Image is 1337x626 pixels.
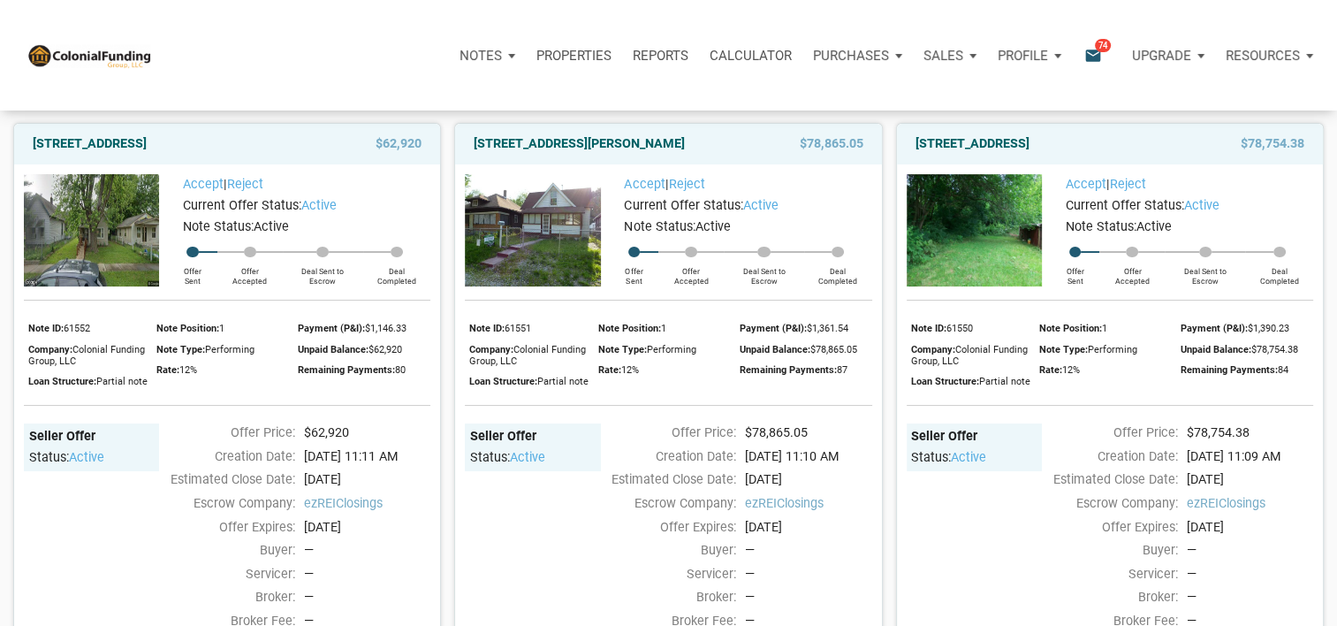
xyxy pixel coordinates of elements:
div: Escrow Company: [1033,494,1177,514]
span: Partial note [96,376,148,387]
div: Seller Offer [470,429,596,446]
div: Broker: [1033,588,1177,607]
div: Broker: [150,588,294,607]
span: Note Position: [1039,323,1102,334]
div: — [304,565,430,584]
a: Calculator [699,29,802,82]
span: active [510,450,545,465]
span: Unpaid Balance: [298,344,368,355]
span: active [301,198,337,213]
span: $62,920 [376,134,422,155]
span: Note ID: [28,323,64,334]
div: Escrow Company: [150,494,294,514]
span: Performing [205,344,254,355]
span: Active [1136,219,1172,234]
div: [DATE] 11:09 AM [1178,447,1322,467]
div: Estimated Close Date: [592,470,736,490]
div: Offer Sent [610,257,658,286]
span: Status: [911,450,951,465]
span: active [69,450,104,465]
span: 1 [1102,323,1107,334]
div: Offer Accepted [658,257,724,286]
span: $78,865.05 [810,344,857,355]
span: Note Type: [1039,344,1088,355]
p: Sales [923,48,963,64]
img: 575139 [907,174,1042,286]
div: [DATE] 11:10 AM [736,447,880,467]
a: [STREET_ADDRESS] [33,134,147,155]
span: $78,754.38 [1241,134,1304,155]
span: Loan Structure: [911,376,979,387]
span: Company: [28,344,72,355]
div: — [1187,588,1313,607]
span: ezREIClosings [1187,494,1313,514]
span: $62,920 [368,344,402,355]
div: Servicer: [1033,565,1177,584]
div: Offer Sent [1051,257,1099,286]
div: Offer Expires: [1033,518,1177,538]
div: Offer Accepted [217,257,283,286]
div: Escrow Company: [592,494,736,514]
button: Reports [622,29,699,82]
span: 1 [660,323,665,334]
span: active [1184,198,1219,213]
div: — [745,541,871,561]
div: Deal Sent to Escrow [1165,257,1245,286]
a: Sales [913,29,987,82]
span: active [742,198,778,213]
span: Performing [646,344,695,355]
span: 1 [219,323,224,334]
button: Notes [449,29,526,82]
div: — [304,541,430,561]
div: Offer Expires: [592,518,736,538]
span: Colonial Funding Group, LLC [28,344,145,367]
span: Active [695,219,730,234]
div: Offer Price: [1033,424,1177,443]
span: Remaining Payments: [740,364,837,376]
div: $78,865.05 [736,424,880,443]
span: Remaining Payments: [1181,364,1278,376]
span: Note Type: [597,344,646,355]
div: Deal Completed [1245,257,1313,286]
span: Loan Structure: [28,376,96,387]
span: 74 [1095,38,1111,52]
span: Note ID: [911,323,946,334]
span: Loan Structure: [469,376,537,387]
a: [STREET_ADDRESS] [915,134,1029,155]
div: Buyer: [1033,541,1177,561]
span: 84 [1278,364,1288,376]
button: Purchases [802,29,913,82]
span: Current Offer Status: [624,198,742,213]
a: [STREET_ADDRESS][PERSON_NAME] [474,134,685,155]
button: Profile [987,29,1072,82]
div: Creation Date: [1033,447,1177,467]
a: Accept [624,177,665,192]
a: Accept [1066,177,1106,192]
i: email [1083,45,1104,65]
span: Rate: [597,364,620,376]
span: Rate: [1039,364,1062,376]
div: [DATE] [1178,518,1322,538]
div: $78,754.38 [1178,424,1322,443]
div: [DATE] [736,518,880,538]
button: email74 [1071,29,1121,82]
p: Resources [1226,48,1300,64]
span: Payment (P&I): [298,323,365,334]
button: Upgrade [1121,29,1215,82]
img: NoteUnlimited [27,42,152,68]
span: Status: [470,450,510,465]
span: Note ID: [469,323,505,334]
p: Reports [633,48,688,64]
div: Estimated Close Date: [1033,470,1177,490]
span: 61550 [946,323,973,334]
span: 87 [837,364,847,376]
div: Seller Offer [29,429,155,446]
p: Notes [460,48,502,64]
div: Servicer: [592,565,736,584]
span: $78,865.05 [800,134,863,155]
span: | [1066,177,1146,192]
p: Properties [536,48,612,64]
div: Creation Date: [150,447,294,467]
